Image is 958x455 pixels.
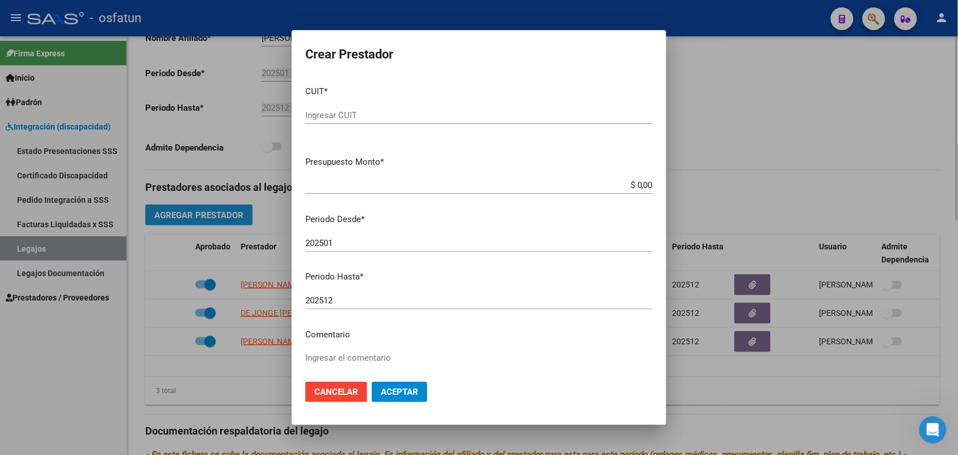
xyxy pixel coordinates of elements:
[23,81,204,119] p: Hola! [PERSON_NAME]
[305,328,653,341] p: Comentario
[23,119,204,139] p: Necesitás ayuda?
[305,85,653,98] p: CUIT
[195,18,216,39] div: Cerrar
[305,382,367,402] button: Cancelar
[45,379,69,387] span: Inicio
[114,350,227,396] button: Mensajes
[305,44,653,65] h2: Crear Prestador
[919,416,947,444] iframe: Intercom live chat
[11,153,216,184] div: Envíanos un mensaje
[305,213,653,226] p: Periodo Desde
[23,162,190,174] div: Envíanos un mensaje
[305,156,653,169] p: Presupuesto Monto
[314,387,358,397] span: Cancelar
[152,379,188,387] span: Mensajes
[381,387,418,397] span: Aceptar
[305,270,653,283] p: Periodo Hasta
[372,382,427,402] button: Aceptar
